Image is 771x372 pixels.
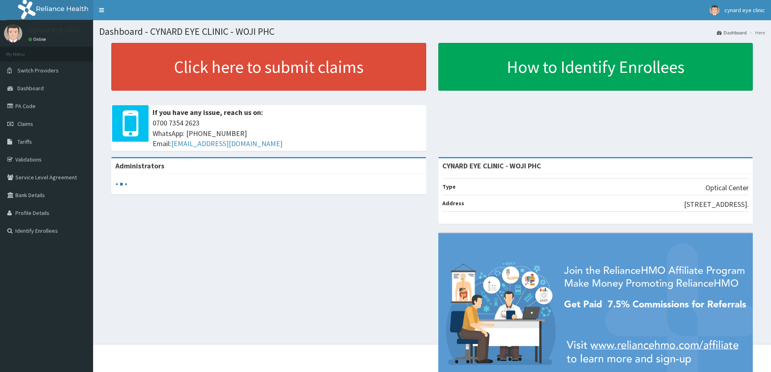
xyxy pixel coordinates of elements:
[17,67,59,74] span: Switch Providers
[438,43,753,91] a: How to Identify Enrollees
[17,120,33,128] span: Claims
[111,43,426,91] a: Click here to submit claims
[684,199,749,210] p: [STREET_ADDRESS].
[442,161,541,170] strong: CYNARD EYE CLINIC - WOJI PHC
[28,36,48,42] a: Online
[442,183,456,190] b: Type
[705,183,749,193] p: Optical Center
[115,178,127,190] svg: audio-loading
[748,29,765,36] li: Here
[28,26,81,34] p: cynard eye clinic
[153,108,263,117] b: If you have any issue, reach us on:
[17,85,44,92] span: Dashboard
[153,118,422,149] span: 0700 7354 2623 WhatsApp: [PHONE_NUMBER] Email:
[99,26,765,37] h1: Dashboard - CYNARD EYE CLINIC - WOJI PHC
[442,200,464,207] b: Address
[17,138,32,145] span: Tariffs
[709,5,720,15] img: User Image
[717,29,747,36] a: Dashboard
[4,24,22,43] img: User Image
[724,6,765,14] span: cynard eye clinic
[171,139,282,148] a: [EMAIL_ADDRESS][DOMAIN_NAME]
[115,161,164,170] b: Administrators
